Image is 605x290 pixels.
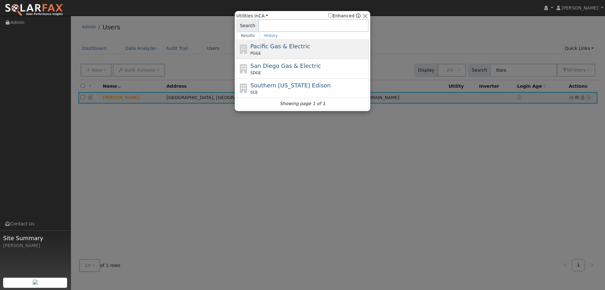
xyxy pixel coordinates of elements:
span: SDGE [251,70,261,76]
img: retrieve [33,280,38,285]
span: San Diego Gas & Electric [251,62,321,69]
span: [PERSON_NAME] [562,5,598,10]
span: Southern [US_STATE] Edison [251,82,331,89]
a: CA [258,13,268,18]
a: Enhanced Providers [356,13,360,18]
input: Enhanced [328,13,332,17]
a: History [260,32,283,39]
span: PG&E [251,50,261,56]
span: SCE [251,90,258,95]
i: Showing page 1 of 1 [280,100,325,107]
span: Utilities in [236,13,268,19]
label: Enhanced [328,13,354,19]
span: Pacific Gas & Electric [251,43,310,50]
img: SolarFax [5,3,64,17]
div: [PERSON_NAME] [3,242,67,249]
span: Search [236,19,259,32]
span: Site Summary [3,234,67,242]
span: Show enhanced providers [328,13,360,19]
a: Results [236,32,260,39]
